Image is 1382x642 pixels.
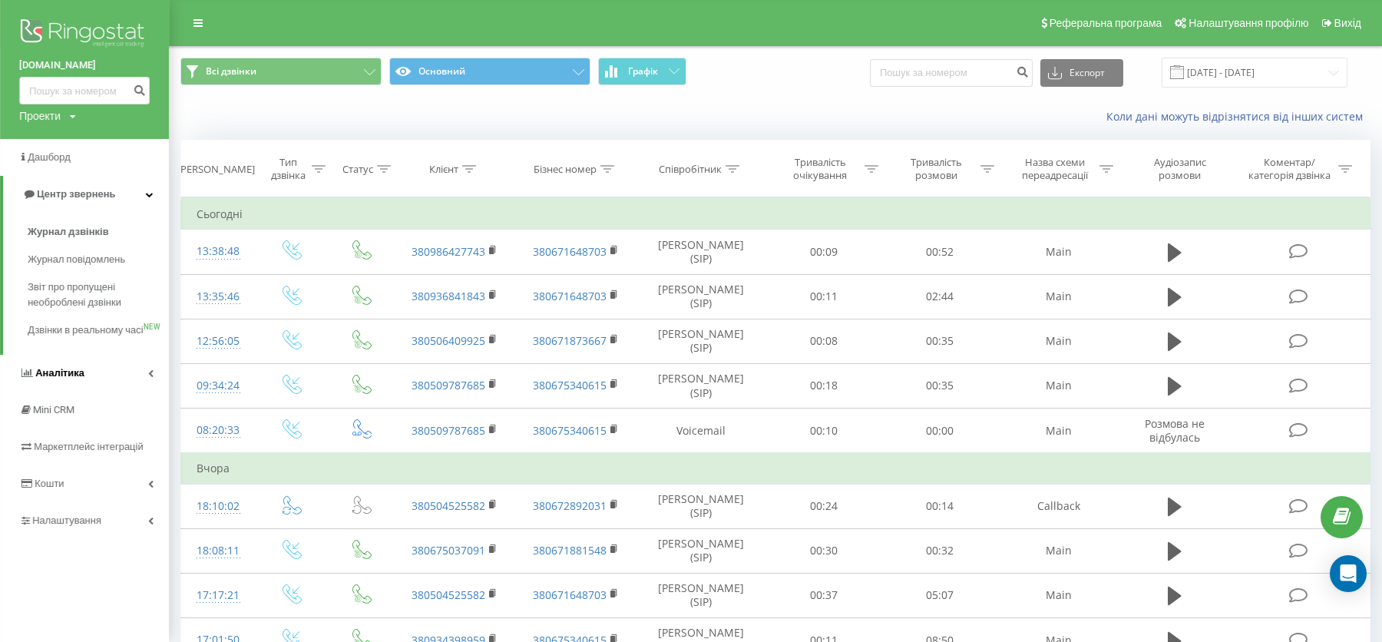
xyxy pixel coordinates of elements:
a: Дзвінки в реальному часіNEW [28,316,169,344]
a: 380671881548 [533,543,607,558]
td: Main [998,319,1119,363]
span: Звіт про пропущені необроблені дзвінки [28,280,161,310]
td: Main [998,230,1119,274]
td: 00:35 [882,319,998,363]
a: 380936841843 [412,289,485,303]
a: 380504525582 [412,587,485,602]
div: Клієнт [429,163,458,176]
a: 380672892031 [533,498,607,513]
a: Коли дані можуть відрізнятися вiд інших систем [1106,109,1370,124]
a: 380671648703 [533,244,607,259]
td: 00:14 [882,484,998,528]
td: [PERSON_NAME] (SIP) [636,230,765,274]
a: 380506409925 [412,333,485,348]
td: Вчора [181,453,1370,484]
div: Бізнес номер [534,163,597,176]
span: Дзвінки в реальному часі [28,323,143,338]
div: Тип дзвінка [269,156,308,182]
td: Main [998,528,1119,573]
div: 13:35:46 [197,282,240,312]
td: 00:35 [882,363,998,408]
div: 18:08:11 [197,536,240,566]
span: Розмова не відбулась [1145,416,1205,445]
td: Сьогодні [181,199,1370,230]
button: Експорт [1040,59,1123,87]
div: 17:17:21 [197,581,240,611]
div: 08:20:33 [197,415,240,445]
input: Пошук за номером [870,59,1033,87]
span: Журнал повідомлень [28,252,125,267]
td: [PERSON_NAME] (SIP) [636,484,765,528]
td: 00:08 [766,319,882,363]
td: 00:18 [766,363,882,408]
span: Кошти [35,478,64,489]
td: Voicemail [636,409,765,454]
td: [PERSON_NAME] (SIP) [636,319,765,363]
div: Статус [342,163,373,176]
td: Callback [998,484,1119,528]
td: 02:44 [882,274,998,319]
span: Аналiтика [35,367,84,379]
td: Main [998,363,1119,408]
div: Коментар/категорія дзвінка [1245,156,1334,182]
span: Центр звернень [37,188,115,200]
a: 380671648703 [533,289,607,303]
a: 380675037091 [412,543,485,558]
a: 380509787685 [412,423,485,438]
td: Main [998,573,1119,617]
td: 05:07 [882,573,998,617]
td: 00:32 [882,528,998,573]
span: Налаштування профілю [1189,17,1308,29]
td: 00:37 [766,573,882,617]
a: [DOMAIN_NAME] [19,58,150,73]
td: 00:10 [766,409,882,454]
td: Main [998,274,1119,319]
div: 09:34:24 [197,371,240,401]
div: Співробітник [659,163,722,176]
a: Журнал повідомлень [28,246,169,273]
a: Звіт про пропущені необроблені дзвінки [28,273,169,316]
a: 380671648703 [533,587,607,602]
div: Тривалість очікування [780,156,861,182]
div: 13:38:48 [197,237,240,266]
div: 12:56:05 [197,326,240,356]
button: Основний [389,58,590,85]
div: Проекти [19,108,61,124]
div: Аудіозапис розмови [1133,156,1227,182]
a: 380675340615 [533,378,607,392]
span: Дашборд [28,151,71,163]
td: 00:00 [882,409,998,454]
td: [PERSON_NAME] (SIP) [636,363,765,408]
div: Тривалість розмови [896,156,977,182]
div: 18:10:02 [197,491,240,521]
td: 00:11 [766,274,882,319]
td: Main [998,409,1119,454]
a: 380671873667 [533,333,607,348]
a: 380675340615 [533,423,607,438]
td: 00:24 [766,484,882,528]
span: Графік [628,66,658,77]
span: Вихід [1334,17,1361,29]
span: Реферальна програма [1050,17,1162,29]
a: 380986427743 [412,244,485,259]
button: Всі дзвінки [180,58,382,85]
input: Пошук за номером [19,77,150,104]
span: Налаштування [32,515,101,526]
span: Всі дзвінки [206,65,256,78]
td: [PERSON_NAME] (SIP) [636,528,765,573]
span: Маркетплейс інтеграцій [34,441,144,452]
span: Mini CRM [33,404,74,415]
span: Журнал дзвінків [28,224,109,240]
td: 00:30 [766,528,882,573]
button: Графік [598,58,686,85]
div: [PERSON_NAME] [177,163,255,176]
td: 00:52 [882,230,998,274]
a: 380509787685 [412,378,485,392]
a: Центр звернень [3,176,169,213]
a: Журнал дзвінків [28,218,169,246]
a: 380504525582 [412,498,485,513]
div: Open Intercom Messenger [1330,555,1367,592]
td: [PERSON_NAME] (SIP) [636,573,765,617]
div: Назва схеми переадресації [1013,156,1096,182]
td: 00:09 [766,230,882,274]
